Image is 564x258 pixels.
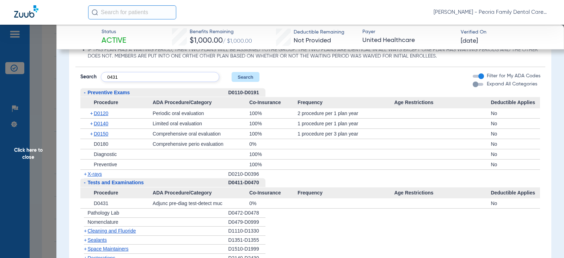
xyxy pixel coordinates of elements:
div: 100% [249,119,298,128]
span: - [84,180,86,185]
span: D0120 [94,110,108,116]
div: 100% [249,108,298,118]
div: 100% [249,149,298,159]
div: D0110-D0191 [228,88,265,97]
span: Co-Insurance [249,97,298,108]
span: Verified On [461,29,553,36]
span: X-rays [88,171,102,177]
span: D0431 [94,200,108,206]
span: + [84,171,87,177]
div: 0% [249,139,298,149]
input: Search by ADA code or keyword… [101,72,219,82]
span: + [84,228,87,234]
span: Preventive [94,162,117,167]
div: D1510-D1999 [228,245,265,254]
div: 1 procedure per 3 plan year [298,129,394,139]
span: Space Maintainers [88,246,129,252]
div: D0210-D0396 [228,170,265,179]
span: Expand All Categories [487,82,537,86]
div: 100% [249,129,298,139]
span: Age Restrictions [394,187,491,199]
span: Deductible Applies [491,187,540,199]
span: + [84,237,87,243]
span: [PERSON_NAME] - Peoria Family Dental Care [434,9,550,16]
span: + [84,246,87,252]
div: Comprehensive perio evaluation [153,139,249,149]
div: No [491,160,540,169]
span: D0140 [94,121,108,126]
span: Payer [362,28,454,36]
span: Age Restrictions [394,97,491,108]
span: Nomenclature [88,219,118,225]
li: IF THIS PLAN HAS A WAITING PERIOD, THEN TWO PLANS WILL BE ASSIGNED TOTHE GROUP. THE TWO PLANS ARE... [88,47,540,59]
span: D0180 [94,141,108,147]
span: Benefits Remaining [190,28,252,36]
span: Deductible Applies [491,97,540,108]
span: Pathology Lab [88,210,119,216]
div: Limited oral evaluation [153,119,249,128]
button: Search [232,72,259,82]
span: + [90,129,94,139]
div: No [491,149,540,159]
span: Deductible Remaining [294,29,344,36]
span: Status [102,28,126,36]
div: Comprehensive oral evaluation [153,129,249,139]
span: Preventive Exams [88,90,130,95]
span: ADA Procedure/Category [153,187,249,199]
span: Sealants [88,237,107,243]
div: 1 procedure per 1 plan year [298,119,394,128]
div: D1110-D1330 [228,227,265,236]
div: D1351-D1355 [228,236,265,245]
div: 0% [249,198,298,208]
div: 100% [249,160,298,169]
div: No [491,139,540,149]
div: D0472-D0478 [228,209,265,218]
span: Co-Insurance [249,187,298,199]
span: United Healthcare [362,36,454,45]
div: D0411-D0470 [228,178,265,187]
span: Procedure [80,97,153,108]
img: Zuub Logo [14,5,38,18]
span: Frequency [298,97,394,108]
div: 2 procedure per 1 plan year [298,108,394,118]
span: + [90,108,94,118]
span: Not Provided [294,37,331,44]
span: $1,000.00 [190,37,223,44]
div: D0479-D0999 [228,218,265,227]
span: / $1,000.00 [223,38,252,44]
img: Search Icon [92,9,98,16]
div: No [491,108,540,118]
span: ADA Procedure/Category [153,97,249,108]
span: Tests and Examinations [88,180,144,185]
label: Filter for My ADA Codes [485,72,540,80]
span: + [90,119,94,128]
span: - [84,90,86,95]
div: No [491,198,540,208]
span: D0150 [94,131,108,137]
span: [DATE] [461,37,478,46]
span: Cleaning and Fluoride [88,228,136,234]
span: Active [102,36,126,46]
span: Frequency [298,187,394,199]
div: No [491,129,540,139]
input: Search for patients [88,5,176,19]
div: Adjunc pre-diag test-detect muc [153,198,249,208]
div: No [491,119,540,128]
div: Periodic oral evaluation [153,108,249,118]
span: Search [80,73,97,80]
span: Procedure [80,187,153,199]
span: Diagnostic [94,151,117,157]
